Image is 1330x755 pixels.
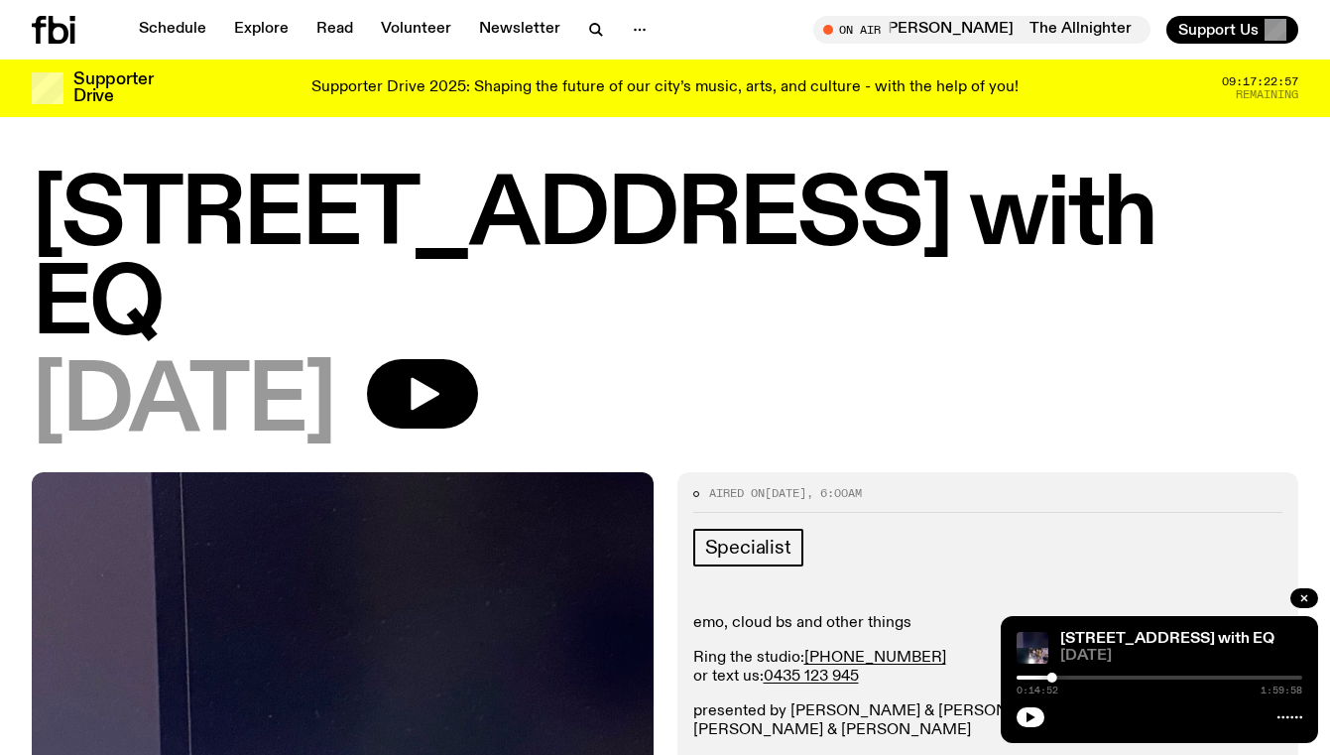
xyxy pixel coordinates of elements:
a: [STREET_ADDRESS] with EQ [1060,631,1274,647]
a: Newsletter [467,16,572,44]
span: Specialist [705,537,791,559]
a: Explore [222,16,301,44]
a: Volunteer [369,16,463,44]
span: Aired on [709,485,765,501]
span: 0:14:52 [1017,686,1058,695]
a: 0435 123 945 [764,669,859,685]
p: presented by [PERSON_NAME] & [PERSON_NAME] and produced by [PERSON_NAME] & [PERSON_NAME] [693,702,1283,740]
span: [DATE] [765,485,806,501]
a: Read [304,16,365,44]
h1: [STREET_ADDRESS] with EQ [32,173,1298,351]
p: Ring the studio: or text us: [693,649,1283,687]
span: [DATE] [1060,649,1302,664]
a: [PHONE_NUMBER] [804,650,946,666]
button: Support Us [1166,16,1298,44]
span: 09:17:22:57 [1222,76,1298,87]
p: emo, cloud bs and other things [693,614,1283,633]
p: Supporter Drive 2025: Shaping the future of our city’s music, arts, and culture - with the help o... [311,79,1019,97]
button: On AirThe Allnighter with Jasmine & [PERSON_NAME]The Allnighter with Jasmine & [PERSON_NAME] [813,16,1150,44]
span: Support Us [1178,21,1259,39]
span: , 6:00am [806,485,862,501]
h3: Supporter Drive [73,71,153,105]
a: Schedule [127,16,218,44]
span: Remaining [1236,89,1298,100]
span: [DATE] [32,359,335,448]
a: Specialist [693,529,803,566]
span: 1:59:58 [1261,686,1302,695]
